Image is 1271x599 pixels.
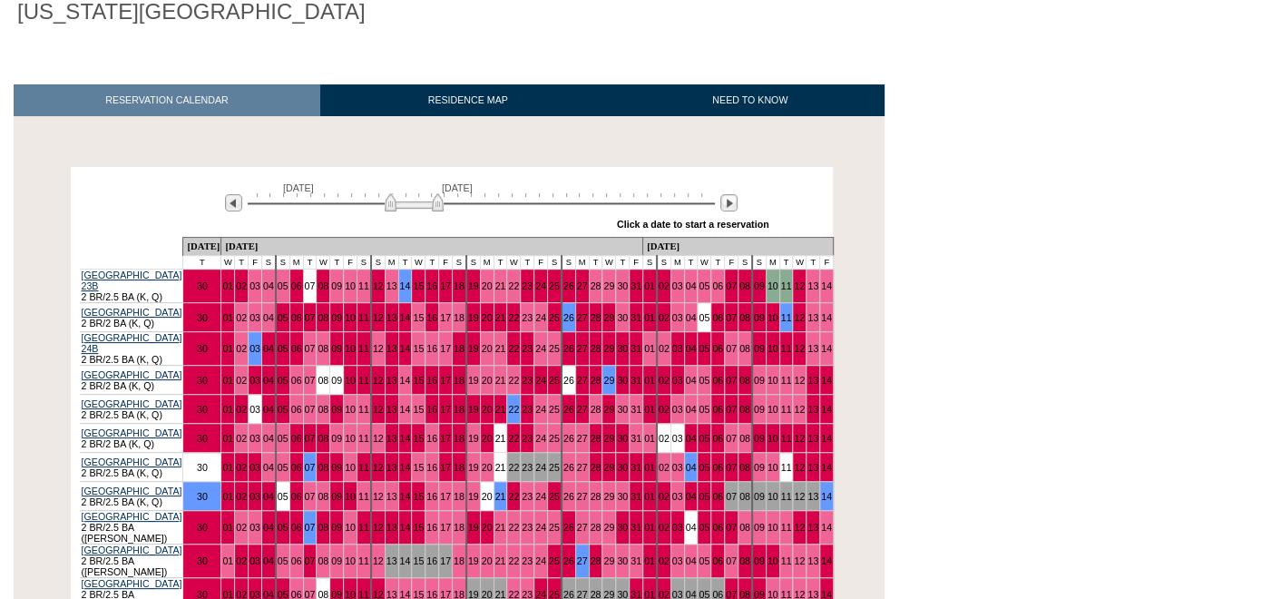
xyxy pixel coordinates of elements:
[400,404,411,415] a: 14
[591,280,601,291] a: 28
[236,462,247,473] a: 02
[535,375,546,386] a: 24
[263,462,274,473] a: 04
[781,404,792,415] a: 11
[318,462,328,473] a: 08
[305,312,316,323] a: 07
[197,280,208,291] a: 30
[508,343,519,354] a: 22
[549,433,560,444] a: 25
[305,404,316,415] a: 07
[345,375,356,386] a: 10
[672,375,683,386] a: 03
[331,280,342,291] a: 09
[358,375,369,386] a: 11
[305,462,316,473] a: 07
[358,404,369,415] a: 11
[591,312,601,323] a: 28
[236,343,247,354] a: 02
[617,433,628,444] a: 30
[591,343,601,354] a: 28
[631,433,641,444] a: 31
[563,312,574,323] a: 26
[807,280,818,291] a: 13
[318,343,328,354] a: 08
[726,375,737,386] a: 07
[345,433,356,444] a: 10
[222,462,233,473] a: 01
[331,375,342,386] a: 09
[672,280,683,291] a: 03
[426,404,437,415] a: 16
[699,404,709,415] a: 05
[821,312,832,323] a: 14
[482,375,493,386] a: 20
[508,375,519,386] a: 22
[291,462,302,473] a: 06
[454,404,464,415] a: 18
[821,375,832,386] a: 14
[686,280,697,291] a: 04
[263,280,274,291] a: 04
[739,280,750,291] a: 08
[535,280,546,291] a: 24
[754,375,765,386] a: 09
[249,462,260,473] a: 03
[454,280,464,291] a: 18
[712,375,723,386] a: 06
[386,375,397,386] a: 13
[672,433,683,444] a: 03
[373,280,384,291] a: 12
[468,404,479,415] a: 19
[807,433,818,444] a: 13
[563,404,574,415] a: 26
[699,433,709,444] a: 05
[345,404,356,415] a: 10
[318,375,328,386] a: 08
[495,312,506,323] a: 21
[794,433,805,444] a: 12
[413,343,424,354] a: 15
[358,312,369,323] a: 11
[631,312,641,323] a: 31
[426,312,437,323] a: 16
[549,280,560,291] a: 25
[699,280,709,291] a: 05
[712,312,723,323] a: 06
[577,404,588,415] a: 27
[726,404,737,415] a: 07
[426,343,437,354] a: 16
[603,312,614,323] a: 29
[454,312,464,323] a: 18
[603,375,614,386] a: 29
[522,375,533,386] a: 23
[358,462,369,473] a: 11
[726,433,737,444] a: 07
[522,312,533,323] a: 23
[754,280,765,291] a: 09
[358,433,369,444] a: 11
[699,312,709,323] a: 05
[577,433,588,444] a: 27
[318,404,328,415] a: 08
[278,312,288,323] a: 05
[440,433,451,444] a: 17
[468,280,479,291] a: 19
[82,332,182,354] a: [GEOGRAPHIC_DATA] 24B
[82,427,182,438] a: [GEOGRAPHIC_DATA]
[468,433,479,444] a: 19
[549,375,560,386] a: 25
[495,280,506,291] a: 21
[222,404,233,415] a: 01
[318,433,328,444] a: 08
[794,404,805,415] a: 12
[197,404,208,415] a: 30
[672,343,683,354] a: 03
[400,433,411,444] a: 14
[236,404,247,415] a: 02
[767,312,778,323] a: 10
[454,433,464,444] a: 18
[821,280,832,291] a: 14
[331,312,342,323] a: 09
[236,375,247,386] a: 02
